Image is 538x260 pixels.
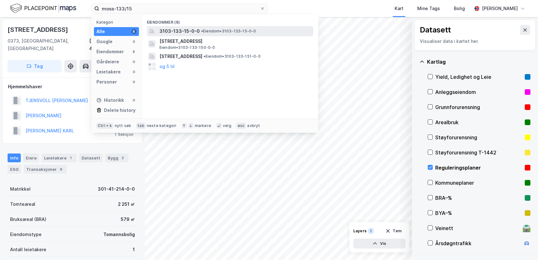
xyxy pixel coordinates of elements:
div: Visualiser data i kartet her. [420,38,530,45]
div: Mine Tags [417,5,440,12]
div: Kartlag [427,58,530,66]
div: Kontrollprogram for chat [506,230,538,260]
div: BRA–% [435,194,522,202]
div: 6 [58,166,64,172]
div: ESG [8,165,21,174]
div: Info [8,153,21,162]
div: Støyforurensning [435,134,522,141]
div: velg [223,123,231,128]
div: 1 [368,228,374,234]
div: Layers [353,228,367,234]
div: 1 Seksjon [115,132,133,137]
iframe: Chat Widget [506,230,538,260]
div: 0 [131,69,136,74]
div: Arealbruk [435,118,522,126]
div: Bolig [454,5,465,12]
div: Bruksareal (BRA) [10,216,46,223]
div: Eiendommer [96,48,124,55]
div: Eiere [23,153,39,162]
span: Eiendom • 3103-133-151-0-0 [204,54,261,59]
div: markere [195,123,211,128]
div: nytt søk [115,123,131,128]
div: 1 [68,155,74,161]
div: Hjemmelshaver [8,83,137,90]
div: Eiendommer (8) [142,15,318,26]
div: 579 ㎡ [121,216,135,223]
div: 3 [120,155,126,161]
div: 1 [133,246,135,253]
div: Reguleringsplaner [435,164,522,171]
div: 2 251 ㎡ [118,200,135,208]
div: Historikk [96,96,124,104]
div: Ctrl + k [96,123,113,129]
button: Tøm [381,226,406,236]
div: Transaksjoner [24,165,67,174]
div: Personer [96,78,117,86]
div: avbryt [247,123,260,128]
div: Tomannsbolig [103,231,135,238]
div: 8 [131,49,136,54]
div: [GEOGRAPHIC_DATA], 41/214 [89,37,137,52]
div: Google [96,38,113,45]
div: Datasett [79,153,103,162]
div: Matrikkel [10,185,31,193]
span: • [201,29,203,33]
div: Alle [96,28,105,35]
div: Kart [395,5,403,12]
div: Kategori [96,20,139,25]
div: tab [136,123,146,129]
div: 0 [131,79,136,84]
div: [PERSON_NAME] [482,5,518,12]
div: Gårdeiere [96,58,119,66]
button: Tag [8,60,62,72]
input: Søk på adresse, matrikkel, gårdeiere, leietakere eller personer [99,4,260,13]
div: Tomteareal [10,200,35,208]
div: 0 [131,59,136,64]
div: Kommuneplaner [435,179,522,187]
div: Veinett [435,224,520,232]
div: 301-41-214-0-0 [98,185,135,193]
div: 🛣️ [523,224,531,232]
div: Antall leietakere [10,246,46,253]
button: og 5 til [159,63,175,70]
div: Leietakere [96,68,121,76]
img: logo.f888ab2527a4732fd821a326f86c7f29.svg [10,3,76,14]
div: Eiendomstype [10,231,42,238]
div: Delete history [104,107,136,114]
div: neste kategori [147,123,176,128]
div: Datasett [420,25,451,35]
span: [STREET_ADDRESS] [159,38,311,45]
div: 0373, [GEOGRAPHIC_DATA], [GEOGRAPHIC_DATA] [8,37,89,52]
div: 0 [131,39,136,44]
div: Leietakere [42,153,77,162]
div: Yield, Ledighet og Leie [435,73,522,81]
span: [STREET_ADDRESS] [159,53,202,60]
div: [STREET_ADDRESS] [8,25,69,35]
div: 0 [131,98,136,103]
span: Eiendom • 3103-133-15-0-0 [201,29,256,34]
div: Grunnforurensning [435,103,522,111]
div: Bygg [105,153,129,162]
span: 3103-133-15-0-0 [159,27,200,35]
div: esc [236,123,246,129]
div: Årsdøgntrafikk [435,240,520,247]
button: Vis [353,239,406,249]
span: • [204,54,205,59]
div: Anleggseiendom [435,88,522,96]
span: Eiendom • 3103-133-150-0-0 [159,45,215,50]
div: Støyforurensning T-1442 [435,149,522,156]
div: BYA–% [435,209,522,217]
div: 8 [131,29,136,34]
